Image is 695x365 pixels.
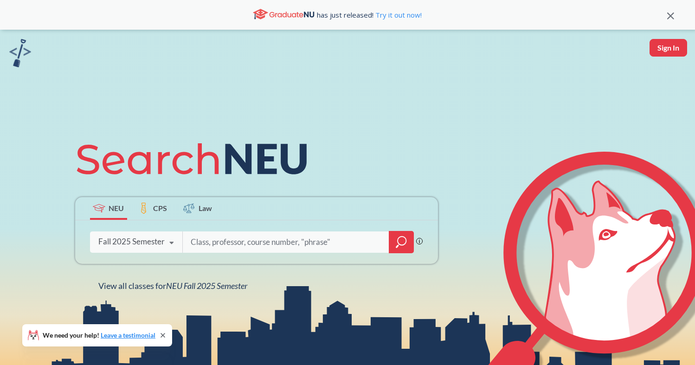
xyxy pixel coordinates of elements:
[396,236,407,249] svg: magnifying glass
[101,331,155,339] a: Leave a testimonial
[9,39,31,70] a: sandbox logo
[98,237,165,247] div: Fall 2025 Semester
[373,10,422,19] a: Try it out now!
[317,10,422,20] span: has just released!
[166,281,247,291] span: NEU Fall 2025 Semester
[153,203,167,213] span: CPS
[650,39,687,57] button: Sign In
[9,39,31,67] img: sandbox logo
[199,203,212,213] span: Law
[389,231,414,253] div: magnifying glass
[190,232,383,252] input: Class, professor, course number, "phrase"
[109,203,124,213] span: NEU
[98,281,247,291] span: View all classes for
[43,332,155,339] span: We need your help!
